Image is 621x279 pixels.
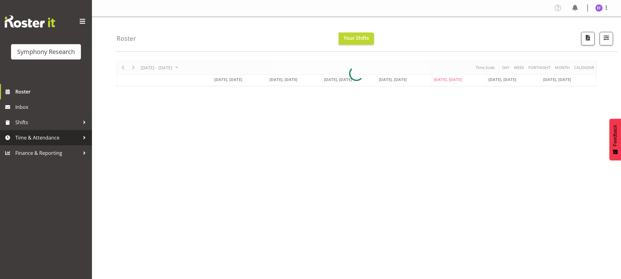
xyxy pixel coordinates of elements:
span: Your Shifts [344,35,369,41]
div: Symphony Research [17,47,75,56]
span: Roster [15,87,89,96]
img: edmond-fernandez1860.jpg [595,4,603,12]
span: Time & Attendance [15,133,80,142]
span: Shifts [15,118,80,127]
h4: Roster [116,35,136,42]
button: Download a PDF of the roster according to the set date range. [581,32,595,45]
button: Feedback - Show survey [609,119,621,160]
span: Finance & Reporting [15,148,80,158]
button: Your Shifts [339,32,374,45]
span: Inbox [15,102,89,112]
img: Rosterit website logo [5,15,55,28]
button: Filter Shifts [600,32,613,45]
span: Feedback [612,125,618,146]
